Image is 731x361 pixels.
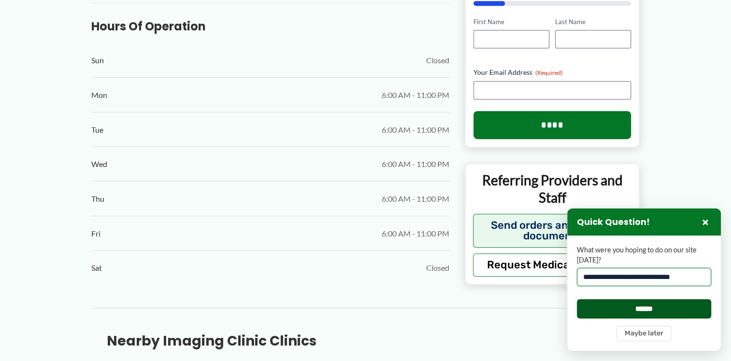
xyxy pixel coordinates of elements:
button: Send orders and clinical documents [473,214,632,248]
span: (Required) [535,69,563,76]
span: Sat [91,261,102,275]
h3: Nearby Imaging Clinic Clinics [107,333,316,350]
span: 6:00 AM - 11:00 PM [382,226,449,241]
span: Fri [91,226,100,241]
span: Closed [426,53,449,68]
button: Maybe later [616,326,672,341]
span: 6:00 AM - 11:00 PM [382,88,449,102]
span: 6:00 AM - 11:00 PM [382,123,449,137]
h3: Quick Question! [577,217,650,228]
button: Close [700,216,711,228]
label: First Name [473,17,549,27]
p: Referring Providers and Staff [473,171,632,207]
span: Thu [91,192,104,206]
h3: Hours of Operation [91,19,449,34]
span: 6:00 AM - 11:00 PM [382,157,449,171]
span: Wed [91,157,107,171]
span: Closed [426,261,449,275]
label: Your Email Address [473,68,631,77]
span: 6:00 AM - 11:00 PM [382,192,449,206]
label: Last Name [555,17,631,27]
span: Tue [91,123,103,137]
span: Mon [91,88,107,102]
span: Sun [91,53,104,68]
button: Request Medical Records [473,253,632,277]
label: What were you hoping to do on our site [DATE]? [577,245,711,265]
